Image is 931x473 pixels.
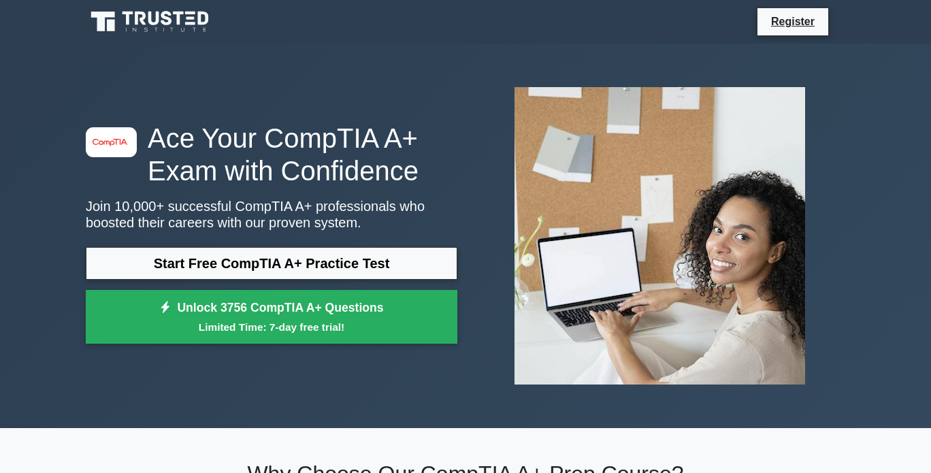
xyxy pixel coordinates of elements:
h1: Ace Your CompTIA A+ Exam with Confidence [86,122,457,187]
a: Unlock 3756 CompTIA A+ QuestionsLimited Time: 7-day free trial! [86,290,457,344]
p: Join 10,000+ successful CompTIA A+ professionals who boosted their careers with our proven system. [86,198,457,231]
a: Start Free CompTIA A+ Practice Test [86,247,457,280]
small: Limited Time: 7-day free trial! [103,319,440,335]
a: Register [763,13,823,30]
